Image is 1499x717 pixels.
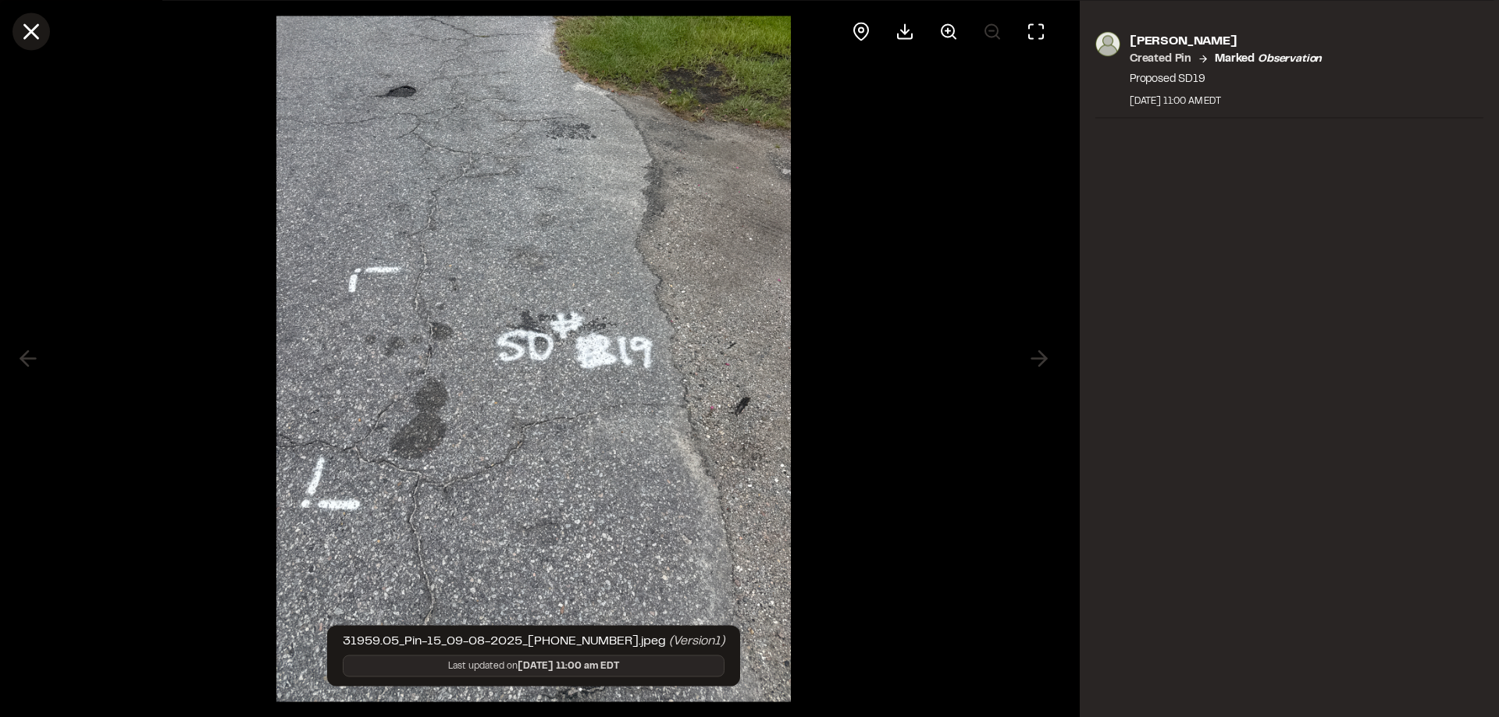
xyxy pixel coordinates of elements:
div: [DATE] 11:00 AM EDT [1130,94,1322,108]
em: observation [1258,54,1322,63]
img: photo [1095,31,1120,56]
button: Toggle Fullscreen [1017,12,1055,50]
p: [PERSON_NAME] [1130,31,1322,50]
p: Marked [1215,50,1322,67]
button: Close modal [12,12,50,50]
p: Created Pin [1130,50,1191,67]
p: Proposed SD19 [1130,70,1322,87]
button: Zoom in [930,12,967,50]
div: View pin on map [842,12,880,50]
